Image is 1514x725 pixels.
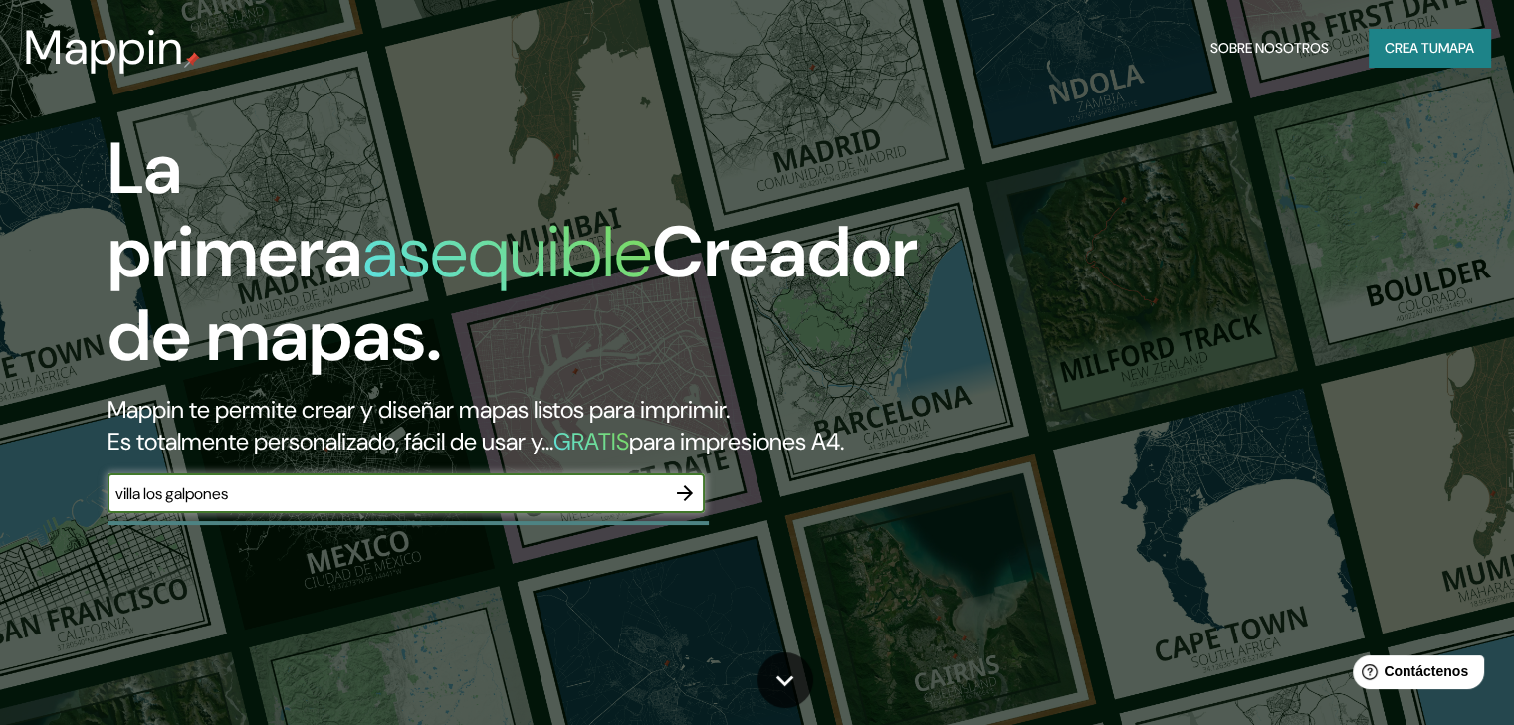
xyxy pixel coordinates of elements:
iframe: Lanzador de widgets de ayuda [1337,647,1492,703]
font: Mappin te permite crear y diseñar mapas listos para imprimir. [108,394,730,425]
font: Crea tu [1385,39,1438,57]
font: Sobre nosotros [1210,39,1329,57]
font: mapa [1438,39,1474,57]
font: asequible [362,206,652,298]
font: Es totalmente personalizado, fácil de usar y... [108,426,553,456]
input: Elige tu lugar favorito [108,482,665,505]
font: Creador de mapas. [108,206,918,382]
font: Mappin [24,16,184,79]
font: La primera [108,122,362,298]
font: GRATIS [553,426,629,456]
button: Crea tumapa [1369,29,1490,67]
button: Sobre nosotros [1202,29,1337,67]
img: pin de mapeo [184,52,200,68]
font: para impresiones A4. [629,426,844,456]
